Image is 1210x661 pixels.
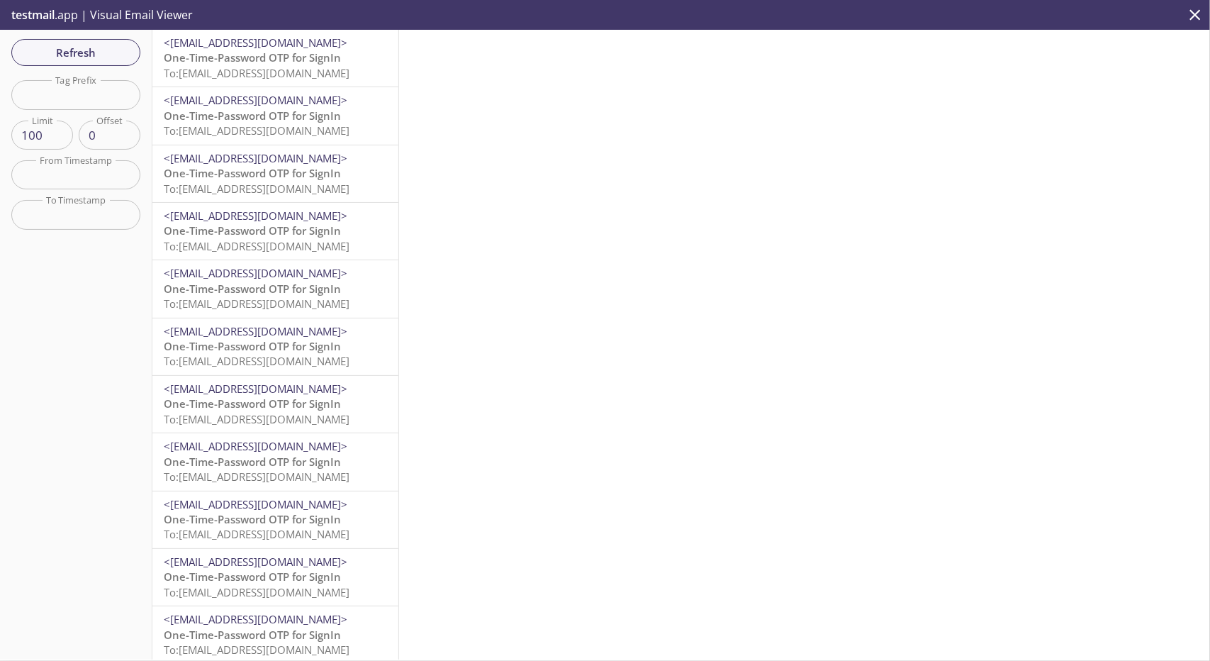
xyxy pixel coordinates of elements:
span: <[EMAIL_ADDRESS][DOMAIN_NAME]> [164,439,347,453]
span: To: [EMAIL_ADDRESS][DOMAIN_NAME] [164,643,349,657]
span: <[EMAIL_ADDRESS][DOMAIN_NAME]> [164,35,347,50]
span: One-Time-Password OTP for SignIn [164,339,341,353]
span: To: [EMAIL_ADDRESS][DOMAIN_NAME] [164,239,349,253]
span: <[EMAIL_ADDRESS][DOMAIN_NAME]> [164,497,347,511]
span: <[EMAIL_ADDRESS][DOMAIN_NAME]> [164,266,347,280]
span: testmail [11,7,55,23]
div: <[EMAIL_ADDRESS][DOMAIN_NAME]>One-Time-Password OTP for SignInTo:[EMAIL_ADDRESS][DOMAIN_NAME] [152,203,398,260]
button: Refresh [11,39,140,66]
span: <[EMAIL_ADDRESS][DOMAIN_NAME]> [164,555,347,569]
span: One-Time-Password OTP for SignIn [164,166,341,180]
span: One-Time-Password OTP for SignIn [164,512,341,526]
div: <[EMAIL_ADDRESS][DOMAIN_NAME]>One-Time-Password OTP for SignInTo:[EMAIL_ADDRESS][DOMAIN_NAME] [152,376,398,433]
span: To: [EMAIL_ADDRESS][DOMAIN_NAME] [164,296,349,311]
span: One-Time-Password OTP for SignIn [164,109,341,123]
span: One-Time-Password OTP for SignIn [164,282,341,296]
span: To: [EMAIL_ADDRESS][DOMAIN_NAME] [164,123,349,138]
span: One-Time-Password OTP for SignIn [164,455,341,469]
div: <[EMAIL_ADDRESS][DOMAIN_NAME]>One-Time-Password OTP for SignInTo:[EMAIL_ADDRESS][DOMAIN_NAME] [152,87,398,144]
span: To: [EMAIL_ADDRESS][DOMAIN_NAME] [164,412,349,426]
span: <[EMAIL_ADDRESS][DOMAIN_NAME]> [164,612,347,626]
div: <[EMAIL_ADDRESS][DOMAIN_NAME]>One-Time-Password OTP for SignInTo:[EMAIL_ADDRESS][DOMAIN_NAME] [152,145,398,202]
span: <[EMAIL_ADDRESS][DOMAIN_NAME]> [164,209,347,223]
span: To: [EMAIL_ADDRESS][DOMAIN_NAME] [164,585,349,599]
span: One-Time-Password OTP for SignIn [164,396,341,411]
span: <[EMAIL_ADDRESS][DOMAIN_NAME]> [164,151,347,165]
div: <[EMAIL_ADDRESS][DOMAIN_NAME]>One-Time-Password OTP for SignInTo:[EMAIL_ADDRESS][DOMAIN_NAME] [152,491,398,548]
div: <[EMAIL_ADDRESS][DOMAIN_NAME]>One-Time-Password OTP for SignInTo:[EMAIL_ADDRESS][DOMAIN_NAME] [152,30,398,87]
span: <[EMAIL_ADDRESS][DOMAIN_NAME]> [164,382,347,396]
span: <[EMAIL_ADDRESS][DOMAIN_NAME]> [164,93,347,107]
span: One-Time-Password OTP for SignIn [164,570,341,584]
span: One-Time-Password OTP for SignIn [164,628,341,642]
div: <[EMAIL_ADDRESS][DOMAIN_NAME]>One-Time-Password OTP for SignInTo:[EMAIL_ADDRESS][DOMAIN_NAME] [152,318,398,375]
span: One-Time-Password OTP for SignIn [164,223,341,238]
span: To: [EMAIL_ADDRESS][DOMAIN_NAME] [164,66,349,80]
div: <[EMAIL_ADDRESS][DOMAIN_NAME]>One-Time-Password OTP for SignInTo:[EMAIL_ADDRESS][DOMAIN_NAME] [152,260,398,317]
span: To: [EMAIL_ADDRESS][DOMAIN_NAME] [164,527,349,541]
span: <[EMAIL_ADDRESS][DOMAIN_NAME]> [164,324,347,338]
span: One-Time-Password OTP for SignIn [164,50,341,65]
span: Refresh [23,43,129,62]
span: To: [EMAIL_ADDRESS][DOMAIN_NAME] [164,354,349,368]
span: To: [EMAIL_ADDRESS][DOMAIN_NAME] [164,182,349,196]
div: <[EMAIL_ADDRESS][DOMAIN_NAME]>One-Time-Password OTP for SignInTo:[EMAIL_ADDRESS][DOMAIN_NAME] [152,549,398,606]
span: To: [EMAIL_ADDRESS][DOMAIN_NAME] [164,470,349,484]
div: <[EMAIL_ADDRESS][DOMAIN_NAME]>One-Time-Password OTP for SignInTo:[EMAIL_ADDRESS][DOMAIN_NAME] [152,433,398,490]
